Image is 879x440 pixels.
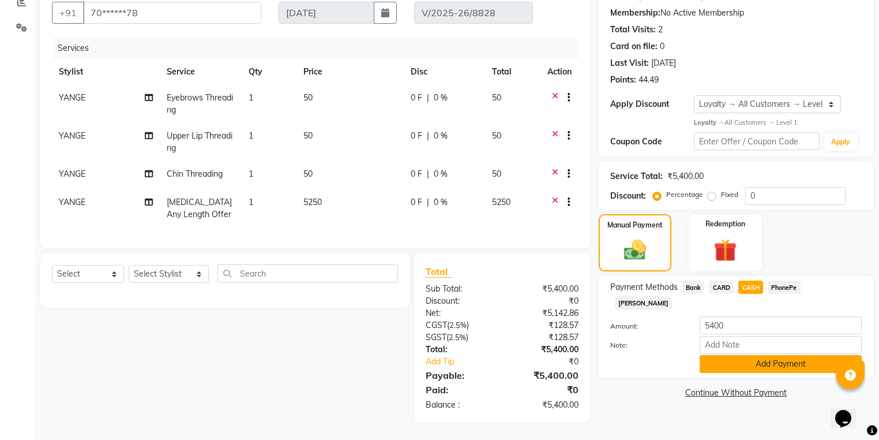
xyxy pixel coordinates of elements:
span: 5250 [303,197,322,207]
img: _cash.svg [617,237,653,263]
span: YANGE [59,169,85,179]
span: 5250 [492,197,510,207]
div: Net: [417,307,502,319]
span: 0 % [434,196,448,208]
span: Eyebrows Threading [167,92,233,115]
span: 50 [303,169,313,179]
div: ₹5,400.00 [667,170,704,182]
span: [PERSON_NAME] [615,296,673,310]
span: 2.5% [449,333,466,342]
span: 1 [249,130,253,141]
span: 1 [249,169,253,179]
span: 50 [492,169,501,179]
th: Action [540,59,579,85]
div: ₹5,142.86 [502,307,587,319]
button: Apply [824,133,857,151]
span: YANGE [59,92,85,103]
div: ₹5,400.00 [502,283,587,295]
th: Service [160,59,242,85]
span: SGST [426,332,446,342]
div: 2 [658,24,663,36]
th: Disc [404,59,485,85]
span: 0 F [411,196,422,208]
span: 1 [249,92,253,103]
label: Note: [602,340,691,350]
span: CARD [709,281,734,294]
span: PhonePe [768,281,801,294]
a: Continue Without Payment [601,387,871,399]
div: 0 [660,40,664,53]
input: Add Note [700,336,862,354]
span: 0 F [411,92,422,104]
div: Membership: [610,7,660,19]
span: 1 [249,197,253,207]
span: Upper Lip Threading [167,130,232,153]
div: ₹0 [516,356,587,368]
div: Total Visits: [610,24,656,36]
span: | [427,196,429,208]
iframe: chat widget [831,394,867,428]
th: Price [296,59,404,85]
span: Total [426,266,452,278]
div: ₹128.57 [502,319,587,331]
div: ₹5,400.00 [502,399,587,411]
div: ( ) [417,331,502,344]
span: 0 % [434,130,448,142]
span: 0 F [411,168,422,180]
span: | [427,92,429,104]
input: Amount [700,316,862,334]
a: Add Tip [417,356,516,368]
div: Service Total: [610,170,663,182]
span: 50 [303,92,313,103]
span: 0 F [411,130,422,142]
input: Enter Offer / Coupon Code [694,132,820,150]
div: 44.49 [638,74,659,86]
th: Stylist [52,59,160,85]
label: Manual Payment [607,220,663,230]
span: | [427,130,429,142]
div: Coupon Code [610,136,694,148]
div: Total: [417,344,502,356]
div: ₹128.57 [502,331,587,344]
div: Services [53,38,587,59]
input: Search by Name/Mobile/Email/Code [83,2,261,24]
input: Search [217,264,399,282]
div: No Active Membership [610,7,862,19]
div: ₹0 [502,295,587,307]
th: Total [485,59,540,85]
span: Chin Threading [167,169,223,179]
span: CASH [738,281,763,294]
div: ₹0 [502,383,587,397]
div: ( ) [417,319,502,331]
label: Fixed [721,189,738,200]
button: Add Payment [700,355,862,373]
button: +91 [52,2,84,24]
span: CGST [426,320,447,330]
div: Payable: [417,368,502,382]
span: Payment Methods [610,281,678,293]
div: Last Visit: [610,57,649,69]
span: 2.5% [449,320,467,330]
span: 50 [303,130,313,141]
span: 50 [492,92,501,103]
div: Discount: [417,295,502,307]
div: Points: [610,74,636,86]
div: Balance : [417,399,502,411]
span: 0 % [434,168,448,180]
span: YANGE [59,130,85,141]
div: Paid: [417,383,502,397]
span: [MEDICAL_DATA] Any Length Offer [167,197,232,219]
span: | [427,168,429,180]
div: ₹5,400.00 [502,344,587,356]
img: _gift.svg [707,236,744,265]
span: Bank [682,281,705,294]
th: Qty [242,59,296,85]
label: Redemption [705,219,745,229]
label: Percentage [666,189,703,200]
div: All Customers → Level 1 [694,118,862,128]
span: 50 [492,130,501,141]
strong: Loyalty → [694,118,724,126]
div: ₹5,400.00 [502,368,587,382]
div: [DATE] [651,57,676,69]
span: 0 % [434,92,448,104]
